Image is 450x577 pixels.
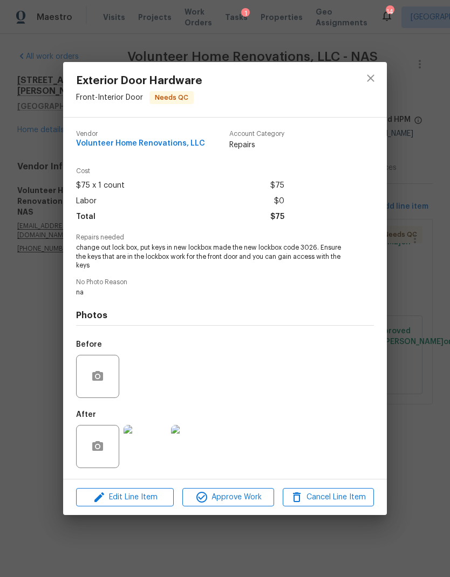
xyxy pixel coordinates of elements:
span: $75 [270,209,284,225]
h4: Photos [76,310,374,321]
button: Approve Work [182,488,274,507]
span: Vendor [76,130,205,138]
span: Cost [76,168,284,175]
span: Exterior Door Hardware [76,75,202,87]
span: Volunteer Home Renovations, LLC [76,140,205,148]
span: change out lock box, put keys in new lockbox made the new lockbox code 3026. Ensure the keys that... [76,243,344,270]
span: Edit Line Item [79,491,171,504]
button: Edit Line Item [76,488,174,507]
span: Labor [76,194,97,209]
span: No Photo Reason [76,279,374,286]
span: $75 x 1 count [76,178,125,194]
button: Cancel Line Item [283,488,374,507]
span: Repairs needed [76,234,374,241]
span: $0 [274,194,284,209]
div: 14 [386,6,393,17]
div: 1 [241,8,250,19]
span: Front - Interior Door [76,93,143,101]
span: Total [76,209,96,225]
span: Approve Work [186,491,270,504]
h5: After [76,411,96,418]
span: Repairs [229,140,284,150]
h5: Before [76,341,102,348]
span: $75 [270,178,284,194]
span: Account Category [229,130,284,138]
span: Cancel Line Item [286,491,371,504]
span: Needs QC [151,92,193,103]
button: close [358,65,384,91]
span: na [76,288,344,297]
